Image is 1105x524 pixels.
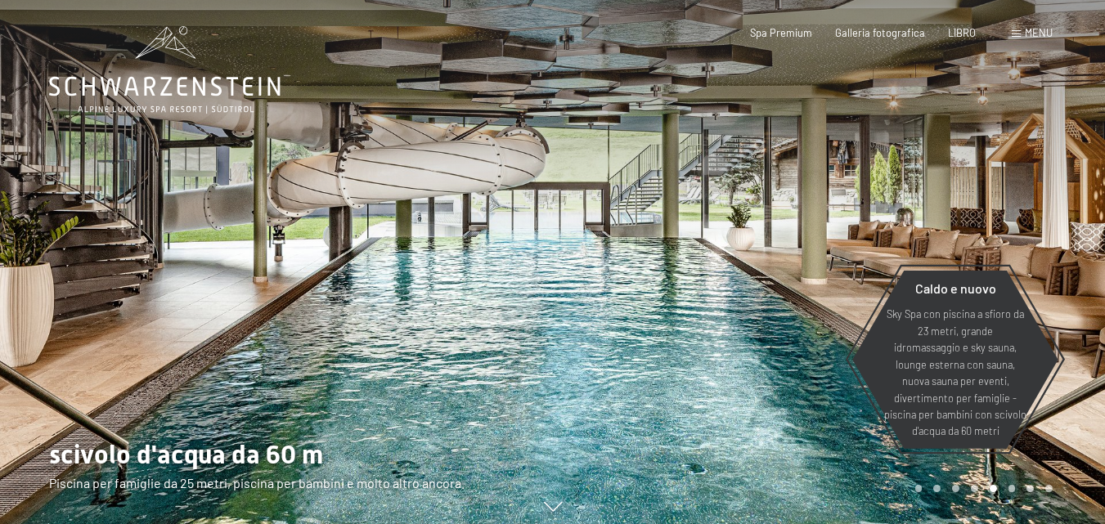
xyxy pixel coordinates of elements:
div: Pagina 6 della giostra [1008,485,1016,492]
a: Spa Premium [750,26,812,39]
a: LIBRO [948,26,976,39]
div: Carousel Page 3 [952,485,959,492]
div: Carousel Page 5 (Current Slide) [990,485,997,492]
div: Carousel Page 4 [971,485,978,492]
a: Galleria fotografica [835,26,925,39]
font: Sky Spa con piscina a sfioro da 23 metri, grande idromassaggio e sky sauna, lounge esterna con sa... [884,307,1026,437]
font: menu [1025,26,1053,39]
div: Paginazione carosello [910,485,1053,492]
div: Pagina 8 della giostra [1045,485,1053,492]
a: Caldo e nuovo Sky Spa con piscina a sfioro da 23 metri, grande idromassaggio e sky sauna, lounge ... [851,270,1059,450]
div: Carosello Pagina 7 [1026,485,1034,492]
div: Carousel Page 2 [933,485,941,492]
div: Carousel Page 1 [915,485,923,492]
font: Caldo e nuovo [915,280,996,296]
